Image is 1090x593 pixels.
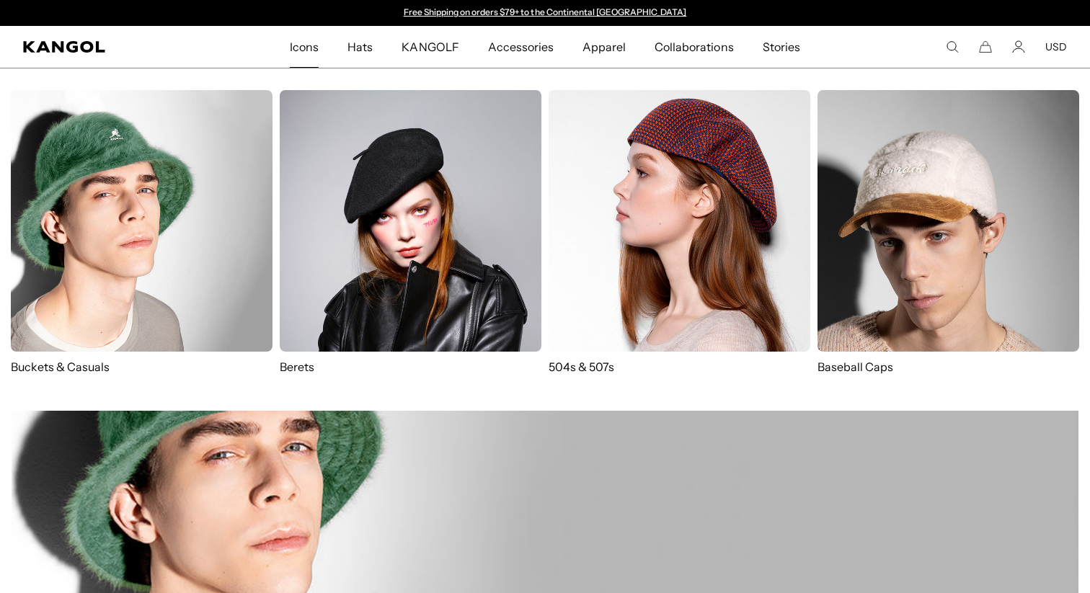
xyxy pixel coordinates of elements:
[748,26,815,68] a: Stories
[817,90,1079,389] a: Baseball Caps
[474,26,568,68] a: Accessories
[402,26,458,68] span: KANGOLF
[979,40,992,53] button: Cart
[387,26,473,68] a: KANGOLF
[275,26,333,68] a: Icons
[347,26,373,68] span: Hats
[488,26,554,68] span: Accessories
[655,26,733,68] span: Collaborations
[549,359,810,375] p: 504s & 507s
[568,26,640,68] a: Apparel
[582,26,626,68] span: Apparel
[404,6,687,17] a: Free Shipping on orders $79+ to the Continental [GEOGRAPHIC_DATA]
[640,26,748,68] a: Collaborations
[1012,40,1025,53] a: Account
[280,90,541,375] a: Berets
[549,90,810,375] a: 504s & 507s
[763,26,800,68] span: Stories
[11,359,272,375] p: Buckets & Casuals
[946,40,959,53] summary: Search here
[290,26,319,68] span: Icons
[333,26,387,68] a: Hats
[1045,40,1067,53] button: USD
[11,90,272,375] a: Buckets & Casuals
[280,359,541,375] p: Berets
[396,7,694,19] div: 1 of 2
[396,7,694,19] div: Announcement
[817,359,1079,375] p: Baseball Caps
[396,7,694,19] slideshow-component: Announcement bar
[23,41,191,53] a: Kangol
